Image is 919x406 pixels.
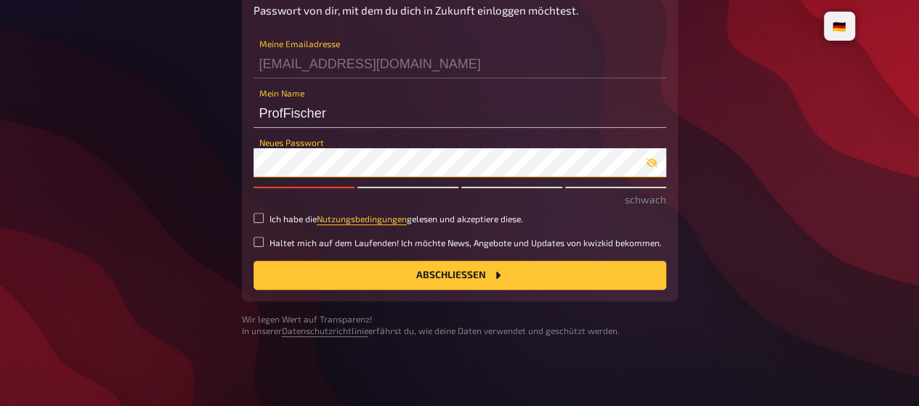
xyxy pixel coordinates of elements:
small: Ich habe die gelesen und akzeptiere diese. [270,213,523,225]
input: Mein Name [254,99,666,128]
small: Wir legen Wert auf Transparenz! In unserer erfährst du, wie deine Daten verwendet und geschützt w... [242,313,678,338]
small: Haltet mich auf dem Laufenden! Ich möchte News, Angebote und Updates von kwizkid bekommen. [270,237,662,249]
button: Abschließen [254,261,666,290]
p: schwach [254,192,666,207]
input: Meine Emailadresse [254,49,666,78]
a: Datenschutzrichtlinie [282,325,368,336]
li: 🇩🇪 [827,15,852,38]
a: Nutzungsbedingungen [317,214,407,224]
